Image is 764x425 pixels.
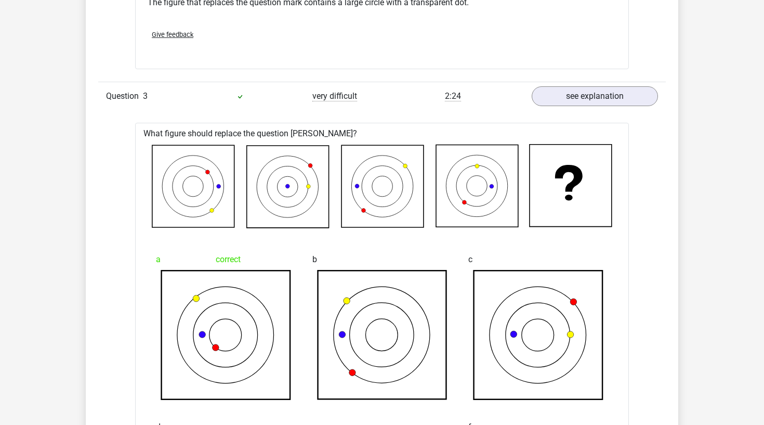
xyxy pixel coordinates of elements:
[312,249,317,270] span: b
[312,91,357,101] span: very difficult
[156,249,161,270] span: a
[532,86,658,106] a: see explanation
[156,249,296,270] div: correct
[143,91,148,101] span: 3
[468,249,472,270] span: c
[445,91,461,101] span: 2:24
[106,90,143,102] span: Question
[152,31,193,38] span: Give feedback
